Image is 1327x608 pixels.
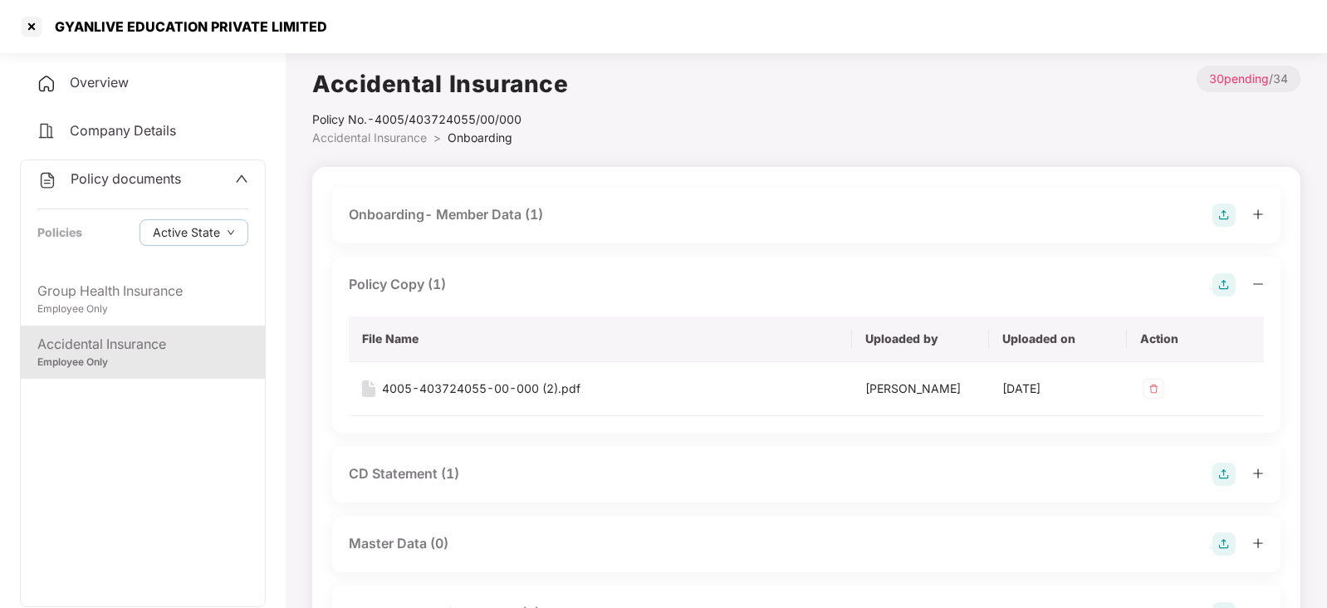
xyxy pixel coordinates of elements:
span: > [433,130,441,145]
img: svg+xml;base64,PHN2ZyB4bWxucz0iaHR0cDovL3d3dy53My5vcmcvMjAwMC9zdmciIHdpZHRoPSIyOCIgaGVpZ2h0PSIyOC... [1212,463,1236,486]
span: Accidental Insurance [312,130,427,145]
div: Employee Only [37,355,248,370]
span: up [235,172,248,185]
span: Company Details [70,122,176,139]
img: svg+xml;base64,PHN2ZyB4bWxucz0iaHR0cDovL3d3dy53My5vcmcvMjAwMC9zdmciIHdpZHRoPSIzMiIgaGVpZ2h0PSIzMi... [1140,375,1167,402]
span: Onboarding [448,130,512,145]
div: Accidental Insurance [37,334,248,355]
p: / 34 [1197,66,1300,92]
img: svg+xml;base64,PHN2ZyB4bWxucz0iaHR0cDovL3d3dy53My5vcmcvMjAwMC9zdmciIHdpZHRoPSIyNCIgaGVpZ2h0PSIyNC... [37,74,56,94]
div: Group Health Insurance [37,281,248,302]
div: [PERSON_NAME] [865,380,976,398]
button: Active Statedown [140,219,248,246]
th: Action [1127,316,1264,362]
div: Employee Only [37,302,248,317]
span: 30 pending [1209,71,1269,86]
img: svg+xml;base64,PHN2ZyB4bWxucz0iaHR0cDovL3d3dy53My5vcmcvMjAwMC9zdmciIHdpZHRoPSIyOCIgaGVpZ2h0PSIyOC... [1212,532,1236,556]
th: File Name [349,316,852,362]
div: 4005-403724055-00-000 (2).pdf [382,380,580,398]
img: svg+xml;base64,PHN2ZyB4bWxucz0iaHR0cDovL3d3dy53My5vcmcvMjAwMC9zdmciIHdpZHRoPSIyOCIgaGVpZ2h0PSIyOC... [1212,203,1236,227]
span: Policy documents [71,170,181,187]
div: Policy No.- 4005/403724055/00/000 [312,110,568,129]
div: Onboarding- Member Data (1) [349,204,543,225]
span: Overview [70,74,129,91]
span: plus [1252,468,1264,479]
div: Master Data (0) [349,533,448,554]
div: GYANLIVE EDUCATION PRIVATE LIMITED [45,18,327,35]
th: Uploaded on [989,316,1126,362]
span: minus [1252,278,1264,290]
span: Active State [153,223,220,242]
div: Policies [37,223,82,242]
h1: Accidental Insurance [312,66,568,102]
img: svg+xml;base64,PHN2ZyB4bWxucz0iaHR0cDovL3d3dy53My5vcmcvMjAwMC9zdmciIHdpZHRoPSIxNiIgaGVpZ2h0PSIyMC... [362,380,375,397]
div: CD Statement (1) [349,463,459,484]
img: svg+xml;base64,PHN2ZyB4bWxucz0iaHR0cDovL3d3dy53My5vcmcvMjAwMC9zdmciIHdpZHRoPSIyNCIgaGVpZ2h0PSIyNC... [37,121,56,141]
span: plus [1252,537,1264,549]
div: [DATE] [1002,380,1113,398]
span: down [227,228,235,238]
div: Policy Copy (1) [349,274,446,295]
th: Uploaded by [852,316,989,362]
span: plus [1252,208,1264,220]
img: svg+xml;base64,PHN2ZyB4bWxucz0iaHR0cDovL3d3dy53My5vcmcvMjAwMC9zdmciIHdpZHRoPSIyNCIgaGVpZ2h0PSIyNC... [37,170,57,190]
img: svg+xml;base64,PHN2ZyB4bWxucz0iaHR0cDovL3d3dy53My5vcmcvMjAwMC9zdmciIHdpZHRoPSIyOCIgaGVpZ2h0PSIyOC... [1212,273,1236,297]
